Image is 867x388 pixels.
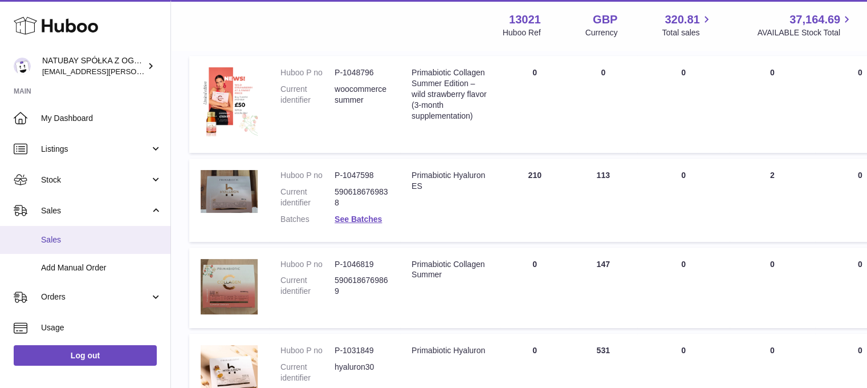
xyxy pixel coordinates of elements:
span: Sales [41,235,162,245]
dt: Current identifier [280,275,335,297]
td: 0 [500,56,569,153]
span: My Dashboard [41,113,162,124]
span: Stock [41,175,150,185]
span: Usage [41,322,162,333]
dd: 5906186769838 [335,187,389,208]
span: 0 [858,260,862,269]
dd: P-1047598 [335,170,389,181]
td: 0 [730,56,815,153]
td: 0 [500,248,569,329]
span: [EMAIL_ADDRESS][PERSON_NAME][DOMAIN_NAME] [42,67,229,76]
td: 0 [637,248,730,329]
span: 37,164.69 [789,12,840,27]
span: 0 [858,68,862,77]
dd: 5906186769869 [335,275,389,297]
div: Primabiotic Hyaluron ES [412,170,489,192]
div: Currency [585,27,618,38]
strong: GBP [593,12,617,27]
dd: woocommercesummer [335,84,389,106]
img: product image [201,259,258,314]
dt: Current identifier [280,84,335,106]
dd: P-1031849 [335,345,389,356]
dd: hyaluron30 [335,362,389,383]
dt: Huboo P no [280,170,335,181]
td: 147 [569,248,637,329]
img: kacper.antkowski@natubay.pl [14,58,31,75]
dt: Huboo P no [280,259,335,270]
a: 37,164.69 AVAILABLE Stock Total [757,12,853,38]
span: 0 [858,346,862,355]
dd: P-1046819 [335,259,389,270]
span: 320.81 [665,12,699,27]
img: product image [201,67,258,139]
a: 320.81 Total sales [662,12,713,38]
div: NATUBAY SPÓŁKA Z OGRANICZONĄ ODPOWIEDZIALNOŚCIĄ [42,55,145,77]
td: 113 [569,159,637,242]
div: Primabiotic Collagen Summer [412,259,489,281]
span: Listings [41,144,150,155]
span: AVAILABLE Stock Total [757,27,853,38]
span: Orders [41,292,150,302]
a: See Batches [335,215,382,224]
dt: Huboo P no [280,345,335,356]
img: product image [201,170,258,213]
dd: P-1048796 [335,67,389,78]
td: 0 [730,248,815,329]
div: Primabiotic Hyaluron [412,345,489,356]
dt: Current identifier [280,187,335,208]
div: Huboo Ref [503,27,541,38]
a: Log out [14,345,157,366]
div: Primabiotic Collagen Summer Edition – wild strawberry flavor (3-month supplementation) [412,67,489,121]
dt: Batches [280,214,335,225]
strong: 13021 [509,12,541,27]
span: Sales [41,205,150,216]
span: Total sales [662,27,713,38]
td: 210 [500,159,569,242]
dt: Huboo P no [280,67,335,78]
td: 2 [730,159,815,242]
td: 0 [637,159,730,242]
span: Add Manual Order [41,262,162,273]
td: 0 [637,56,730,153]
dt: Current identifier [280,362,335,383]
span: 0 [858,171,862,180]
td: 0 [569,56,637,153]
